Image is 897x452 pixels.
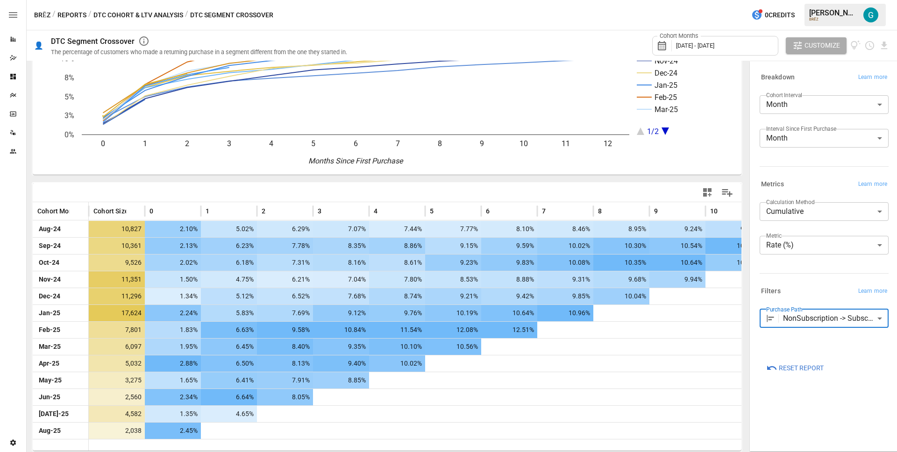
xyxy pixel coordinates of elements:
[598,254,648,271] span: 10.35%
[127,205,140,218] button: Sort
[647,127,659,136] text: 1/2
[93,238,143,254] span: 10,361
[438,139,442,148] text: 8
[93,9,183,21] button: DTC Cohort & LTV Analysis
[262,238,311,254] span: 7.78%
[51,37,135,46] div: DTC Segment Crossover
[809,17,858,21] div: BRĒZ
[149,238,199,254] span: 2.13%
[206,372,255,388] span: 6.41%
[34,41,43,50] div: 👤
[850,37,861,54] button: View documentation
[318,206,321,216] span: 3
[520,139,528,148] text: 10
[57,9,86,21] button: Reports
[430,288,479,304] span: 9.21%
[37,389,84,405] span: Jun-25
[654,221,704,237] span: 9.24%
[262,288,311,304] span: 6.52%
[542,238,591,254] span: 10.02%
[598,271,648,288] span: 9.68%
[598,221,648,237] span: 8.95%
[378,205,392,218] button: Sort
[93,406,143,422] span: 4,582
[710,254,760,271] span: 10.81%
[542,254,591,271] span: 10.08%
[374,288,423,304] span: 8.74%
[710,238,760,254] span: 10.88%
[396,139,400,148] text: 7
[34,9,50,21] button: BRĒZ
[93,271,143,288] span: 11,351
[676,42,714,49] span: [DATE] - [DATE]
[760,360,830,376] button: Reset Report
[88,9,92,21] div: /
[655,69,677,78] text: Dec-24
[101,139,105,148] text: 0
[93,288,143,304] span: 11,296
[318,355,367,372] span: 9.40%
[430,322,479,338] span: 12.08%
[149,271,199,288] span: 1.50%
[206,271,255,288] span: 4.75%
[717,182,738,203] button: Manage Columns
[761,179,784,190] h6: Metrics
[374,238,423,254] span: 8.86%
[760,95,889,114] div: Month
[374,271,423,288] span: 7.80%
[37,322,84,338] span: Feb-25
[206,406,255,422] span: 4.65%
[719,205,732,218] button: Sort
[562,139,570,148] text: 11
[64,92,74,101] text: 5%
[71,205,84,218] button: Sort
[858,2,884,28] button: Gavin Acres
[760,202,889,221] div: Cumulative
[206,389,255,405] span: 6.64%
[430,206,434,216] span: 5
[149,322,199,338] span: 1.83%
[262,206,265,216] span: 2
[655,81,677,90] text: Jan-25
[318,339,367,355] span: 9.35%
[430,221,479,237] span: 7.77%
[93,221,143,237] span: 10,827
[480,139,484,148] text: 9
[262,271,311,288] span: 6.21%
[206,322,255,338] span: 6.63%
[654,254,704,271] span: 10.64%
[863,7,878,22] img: Gavin Acres
[604,139,612,148] text: 12
[864,40,875,51] button: Schedule report
[93,372,143,388] span: 3,275
[783,309,889,328] div: NonSubscription -> Subscription
[318,254,367,271] span: 8.16%
[486,322,535,338] span: 12.51%
[374,339,423,355] span: 10.10%
[486,305,535,321] span: 10.64%
[64,73,74,82] text: 8%
[52,9,56,21] div: /
[269,139,273,148] text: 4
[354,139,358,148] text: 6
[654,238,704,254] span: 10.54%
[374,206,377,216] span: 4
[318,305,367,321] span: 9.12%
[374,221,423,237] span: 7.44%
[149,389,199,405] span: 2.34%
[262,372,311,388] span: 7.91%
[206,339,255,355] span: 6.45%
[149,254,199,271] span: 2.02%
[486,238,535,254] span: 9.59%
[311,139,315,148] text: 5
[766,305,802,313] label: Purchase Path
[486,254,535,271] span: 9.83%
[659,205,672,218] button: Sort
[761,286,781,297] h6: Filters
[206,238,255,254] span: 6.23%
[93,206,128,216] span: Cohort Size
[64,130,74,139] text: 0%
[598,206,602,216] span: 8
[51,49,347,56] div: The percentage of customers who made a returning purchase in a segment different from the one the...
[185,139,189,148] text: 2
